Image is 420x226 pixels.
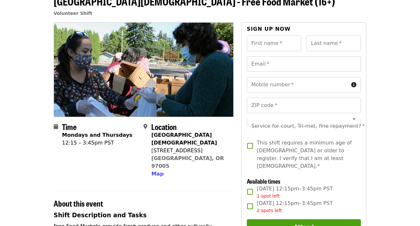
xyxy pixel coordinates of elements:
[62,132,132,138] strong: Mondays and Thursdays
[151,170,163,178] button: Map
[350,114,359,124] button: Open
[351,82,356,88] i: circle-info icon
[54,124,58,130] i: calendar icon
[54,211,234,220] h3: Shift Description and Tasks
[151,155,224,169] a: [GEOGRAPHIC_DATA], OR 97005
[62,121,77,132] span: Time
[257,139,356,170] span: This shift requires a minimum age of [DEMOGRAPHIC_DATA] or older to register. I verify that I am ...
[54,23,233,116] img: Beaverton First United Methodist Church - Free Food Market (16+) organized by Oregon Food Bank
[143,124,147,130] i: map-marker-alt icon
[247,36,301,51] input: First name
[62,139,132,147] div: 12:15 – 3:45pm PST
[247,177,280,185] span: Available times
[54,198,103,209] span: About this event
[257,193,280,199] span: 1 spot left
[257,208,282,213] span: 2 spots left
[151,132,217,146] strong: [GEOGRAPHIC_DATA][DEMOGRAPHIC_DATA]
[257,199,333,214] span: [DATE] 12:15pm–3:45pm PST
[54,11,92,16] a: Volunteer Shift
[247,77,349,92] input: Mobile number
[151,121,177,132] span: Location
[247,26,291,32] span: Sign up now
[306,36,361,51] input: Last name
[257,185,333,199] span: [DATE] 12:15pm–3:45pm PST
[151,171,163,177] span: Map
[151,147,228,155] div: [STREET_ADDRESS]
[247,56,361,72] input: Email
[247,98,361,113] input: ZIP code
